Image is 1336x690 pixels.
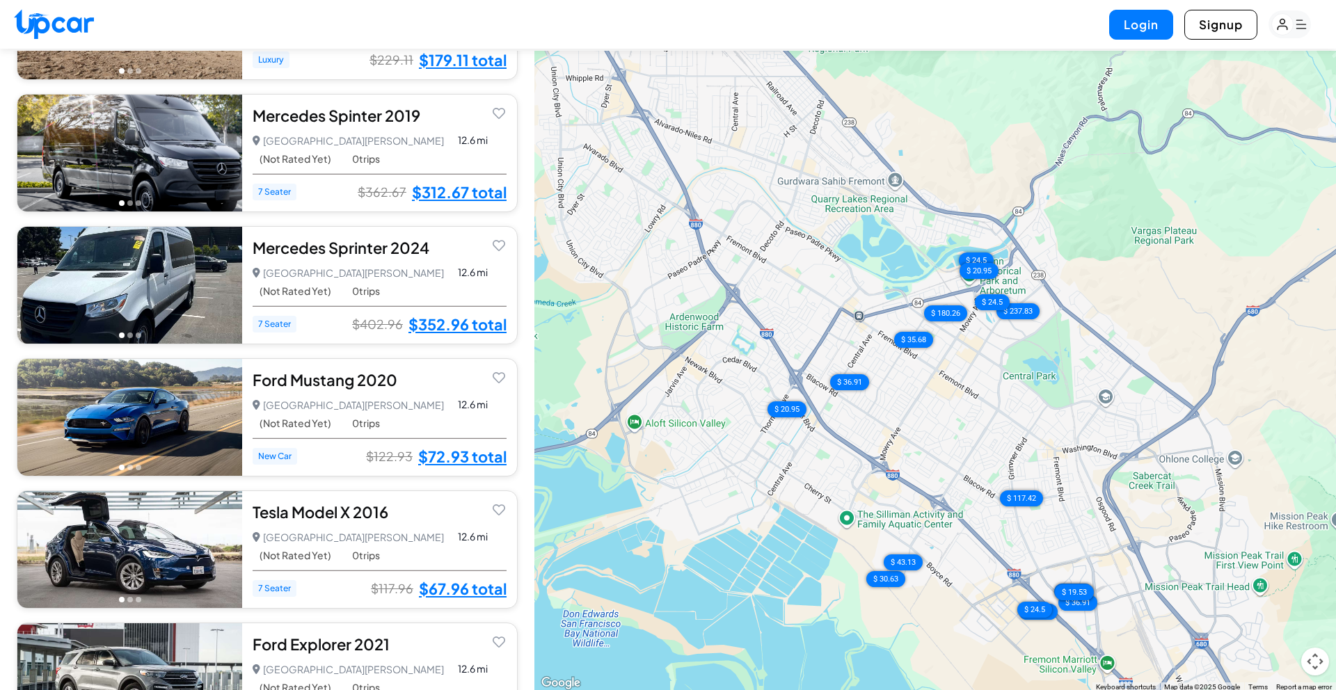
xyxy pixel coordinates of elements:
p: [GEOGRAPHIC_DATA][PERSON_NAME] [253,263,444,282]
p: [GEOGRAPHIC_DATA][PERSON_NAME] [253,527,444,547]
span: (Not Rated Yet) [260,153,331,165]
button: Go to photo 2 [127,200,133,206]
a: $179.11 total [419,51,507,69]
span: 0 trips [352,417,380,429]
button: Go to photo 2 [127,68,133,74]
span: 7 Seater [253,580,296,597]
button: Map camera controls [1301,648,1329,675]
a: $352.96 total [408,315,507,333]
div: $ 48.09 [1054,583,1093,599]
div: $ 20.95 [960,263,999,279]
div: Mercedes Sprinter 2024 [253,237,507,258]
img: Car Image [17,95,242,211]
span: $122.93 [366,449,413,464]
div: $ 61.75 [1019,604,1058,620]
div: $ 24.5 [1017,602,1052,618]
button: Go to photo 3 [136,200,141,206]
span: 7 Seater [253,184,296,200]
button: Add to favorites [489,103,509,122]
span: 12.6 mi [458,133,488,147]
div: $ 237.83 [996,303,1040,319]
div: $ 24.5 [959,252,994,268]
button: Go to photo 2 [127,597,133,602]
div: $ 30.63 [866,570,905,586]
span: (Not Rated Yet) [260,417,331,429]
div: $ 24.5 [975,294,1010,310]
button: Add to favorites [489,235,509,255]
img: Car Image [17,491,242,608]
span: $362.67 [358,184,406,200]
img: Car Image [17,359,242,476]
div: Ford Mustang 2020 [253,369,507,390]
span: 0 trips [352,153,380,165]
span: New Car [253,448,297,465]
span: 12.6 mi [458,265,488,280]
a: $312.67 total [412,183,507,201]
p: [GEOGRAPHIC_DATA][PERSON_NAME] [253,395,444,415]
button: Go to photo 3 [136,465,141,470]
div: Tesla Model X 2016 [253,502,507,522]
div: Ford Explorer 2021 [253,634,507,655]
div: $ 117.42 [1000,490,1043,506]
button: Go to photo 2 [127,332,133,338]
div: $ 36.91 [830,374,869,390]
span: Luxury [253,51,289,68]
span: 12.6 mi [458,397,488,412]
div: $ 180.26 [924,305,967,321]
img: Upcar Logo [14,9,94,39]
div: $ 43.13 [884,554,923,570]
span: 0 trips [352,285,380,297]
button: Signup [1184,10,1257,40]
span: (Not Rated Yet) [260,285,331,297]
span: 12.6 mi [458,529,488,544]
div: $ 35.68 [894,332,933,348]
span: $402.96 [352,316,403,332]
button: Add to favorites [489,632,509,651]
button: Go to photo 1 [119,68,125,74]
span: 7 Seater [253,316,296,332]
span: $117.96 [371,581,413,596]
div: $ 36.91 [1058,595,1097,611]
span: 0 trips [352,549,380,561]
a: $72.93 total [418,447,507,465]
button: Go to photo 3 [136,68,141,74]
a: $67.96 total [419,579,507,597]
button: Add to favorites [489,367,509,387]
div: $ 20.95 [768,401,806,417]
p: [GEOGRAPHIC_DATA][PERSON_NAME] [253,659,444,679]
button: Go to photo 1 [119,597,125,602]
button: Go to photo 1 [119,200,125,206]
div: Mercedes Spinter 2019 [253,105,507,126]
button: Login [1109,10,1173,40]
span: $229.11 [369,52,413,67]
button: Go to photo 2 [127,465,133,470]
div: $ 19.53 [1055,584,1094,600]
span: 12.6 mi [458,661,488,676]
button: Go to photo 3 [136,597,141,602]
span: (Not Rated Yet) [260,549,331,561]
img: Car Image [17,227,242,344]
button: Add to favorites [489,499,509,519]
button: Go to photo 1 [119,332,125,338]
p: [GEOGRAPHIC_DATA][PERSON_NAME] [253,131,444,150]
button: Go to photo 1 [119,465,125,470]
button: Go to photo 3 [136,332,141,338]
